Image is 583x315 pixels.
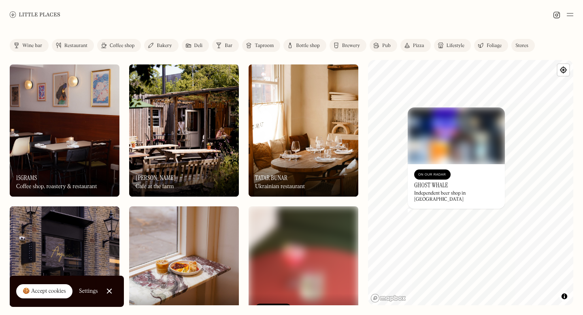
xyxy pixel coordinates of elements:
[370,39,397,52] a: Pub
[408,107,505,209] a: Ghost WhaleGhost WhaleOn Our RadarGhost WhaleIndependent beer shop in [GEOGRAPHIC_DATA]
[330,39,366,52] a: Brewery
[144,39,178,52] a: Bakery
[101,283,117,299] a: Close Cookie Popup
[194,43,203,48] div: Deli
[414,191,498,202] div: Independent beer shop in [GEOGRAPHIC_DATA]
[182,39,209,52] a: Deli
[242,39,280,52] a: Taproom
[560,291,569,301] button: Toggle attribution
[64,43,87,48] div: Restaurant
[413,43,424,48] div: Pizza
[129,64,239,196] img: Stepney's
[400,39,431,52] a: Pizza
[212,39,239,52] a: Bar
[136,183,174,190] div: Cafe at the farm
[382,43,391,48] div: Pub
[255,174,287,182] h3: Tatar Bunar
[23,287,66,296] div: 🍪 Accept cookies
[283,39,326,52] a: Bottle shop
[447,43,464,48] div: Lifestyle
[79,288,98,294] div: Settings
[157,43,172,48] div: Bakery
[408,107,505,164] img: Ghost Whale
[434,39,471,52] a: Lifestyle
[10,64,119,196] img: 15grams
[259,305,287,313] div: On Our Radar
[249,64,358,196] img: Tatar Bunar
[414,181,448,189] h3: Ghost Whale
[296,43,320,48] div: Bottle shop
[342,43,360,48] div: Brewery
[22,43,42,48] div: Wine bar
[79,282,98,300] a: Settings
[562,292,567,301] span: Toggle attribution
[474,39,508,52] a: Foliage
[511,39,535,52] a: Stores
[557,64,569,76] button: Find my location
[255,43,274,48] div: Taproom
[10,39,49,52] a: Wine bar
[129,64,239,196] a: Stepney'sStepney's[PERSON_NAME]Cafe at the farm
[97,39,141,52] a: Coffee shop
[16,183,97,190] div: Coffee shop, roastery & restaurant
[16,284,72,299] a: 🍪 Accept cookies
[10,64,119,196] a: 15grams15grams15gramsCoffee shop, roastery & restaurant
[418,171,447,179] div: On Our Radar
[368,60,573,305] canvas: Map
[255,183,305,190] div: Ukrainian restaurant
[487,43,502,48] div: Foliage
[110,43,134,48] div: Coffee shop
[225,43,232,48] div: Bar
[52,39,94,52] a: Restaurant
[370,294,406,303] a: Mapbox homepage
[515,43,528,48] div: Stores
[16,174,37,182] h3: 15grams
[249,64,358,196] a: Tatar BunarTatar BunarTatar BunarUkrainian restaurant
[136,174,176,182] h3: [PERSON_NAME]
